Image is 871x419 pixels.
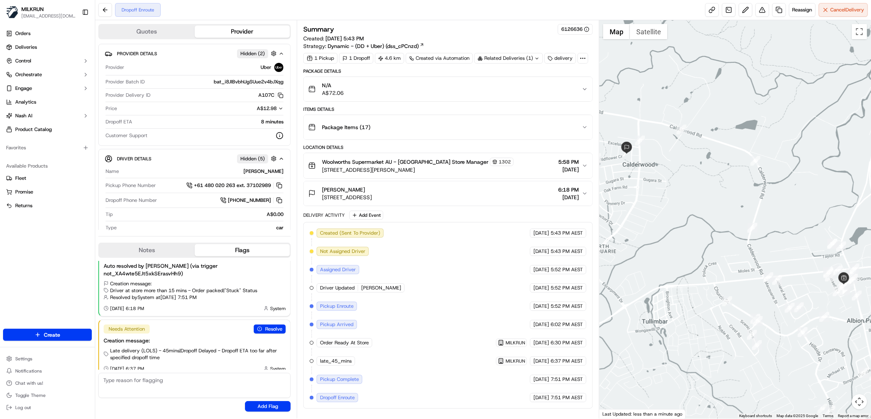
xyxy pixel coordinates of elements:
[551,303,583,310] span: 5:52 PM AEST
[630,24,668,39] button: Show satellite imagery
[320,248,365,255] span: Not Assigned Driver
[240,50,265,57] span: Hidden ( 2 )
[3,123,92,136] a: Product Catalog
[303,68,593,74] div: Package Details
[328,42,424,50] a: Dynamic - (DD + Uber) (dss_cPCnzd)
[3,82,92,94] button: Engage
[533,321,549,328] span: [DATE]
[117,51,157,57] span: Provider Details
[320,266,356,273] span: Assigned Driver
[772,275,782,285] div: 20
[635,136,645,146] div: 41
[15,126,52,133] span: Product Catalog
[551,339,583,346] span: 6:30 PM AEST
[828,239,837,249] div: 37
[3,27,92,40] a: Orders
[15,380,43,386] span: Chat with us!
[303,144,593,150] div: Location Details
[826,406,836,416] div: 55
[533,358,549,365] span: [DATE]
[740,413,772,419] button: Keyboard shortcuts
[110,294,154,301] span: Resolved by System
[852,291,862,301] div: 27
[105,47,284,60] button: Provider DetailsHidden (2)
[320,285,355,291] span: Driver Updated
[591,158,601,168] div: 42
[3,366,92,376] button: Notifications
[322,166,514,174] span: [STREET_ADDRESS][PERSON_NAME]
[3,402,92,413] button: Log out
[220,196,283,205] button: [PHONE_NUMBER]
[304,181,592,206] button: [PERSON_NAME][STREET_ADDRESS]6:18 PM[DATE]
[15,99,36,106] span: Analytics
[3,186,92,198] button: Promise
[228,197,271,204] span: [PHONE_NUMBER]
[104,262,286,277] div: Auto resolved by [PERSON_NAME] (via trigger not_XA4wte5EJt5xkSErasvHh9)
[499,159,511,165] span: 1302
[848,274,858,284] div: 51
[15,85,32,92] span: Engage
[120,224,283,231] div: car
[533,376,549,383] span: [DATE]
[551,376,583,383] span: 7:51 PM AEST
[21,13,76,19] button: [EMAIL_ADDRESS][DOMAIN_NAME]
[748,223,757,233] div: 45
[237,49,279,58] button: Hidden (2)
[533,303,549,310] span: [DATE]
[558,194,579,201] span: [DATE]
[836,241,846,251] div: 38
[544,53,576,64] div: delivery
[3,55,92,67] button: Control
[3,172,92,184] button: Fleet
[15,71,42,78] span: Orchestrate
[270,366,286,372] span: System
[304,77,592,101] button: N/AA$72.06
[99,26,195,38] button: Quotes
[322,89,344,97] span: A$72.06
[506,358,525,364] span: MILKRUN
[322,186,365,194] span: [PERSON_NAME]
[859,368,869,378] div: 53
[21,5,44,13] button: MILKRUN
[3,142,92,154] div: Favorites
[194,182,271,189] span: +61 480 020 263 ext. 37102989
[794,302,804,312] div: 21
[237,154,279,163] button: Hidden (5)
[6,175,89,182] a: Fleet
[6,202,89,209] a: Returns
[558,186,579,194] span: 6:18 PM
[15,175,26,182] span: Fleet
[110,347,286,361] span: Late delivery (LOLS) - 45mins | Dropoff Delayed - Dropoff ETA too far after specified dropoff time
[110,287,257,294] span: Driver at store more than 15 mins - Order packed | "Stuck" Status
[506,340,525,346] span: MILKRUN
[677,125,687,134] div: 44
[15,202,32,209] span: Returns
[15,189,33,195] span: Promise
[752,340,762,350] div: 25
[3,390,92,401] button: Toggle Theme
[303,106,593,112] div: Items Details
[304,115,592,139] button: Package Items (17)
[6,189,89,195] a: Promise
[322,158,488,166] span: Woolworths Supermarket AU - [GEOGRAPHIC_DATA] Store Manager
[591,153,601,163] div: 43
[117,156,151,162] span: Driver Details
[551,285,583,291] span: 5:52 PM AEST
[325,35,364,42] span: [DATE] 5:43 PM
[722,296,732,306] div: 23
[3,110,92,122] button: Nash AI
[406,53,473,64] a: Created via Automation
[3,96,92,108] a: Analytics
[820,312,829,322] div: 17
[240,155,265,162] span: Hidden ( 5 )
[551,358,583,365] span: 6:37 PM AEST
[270,305,286,312] span: System
[254,325,286,334] button: Resolve
[258,92,283,99] button: A107C
[15,392,46,398] span: Toggle Theme
[3,3,79,21] button: MILKRUNMILKRUN[EMAIL_ADDRESS][DOMAIN_NAME]
[823,414,834,418] a: Terms (opens in new tab)
[320,321,354,328] span: Pickup Arrived
[15,405,31,411] span: Log out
